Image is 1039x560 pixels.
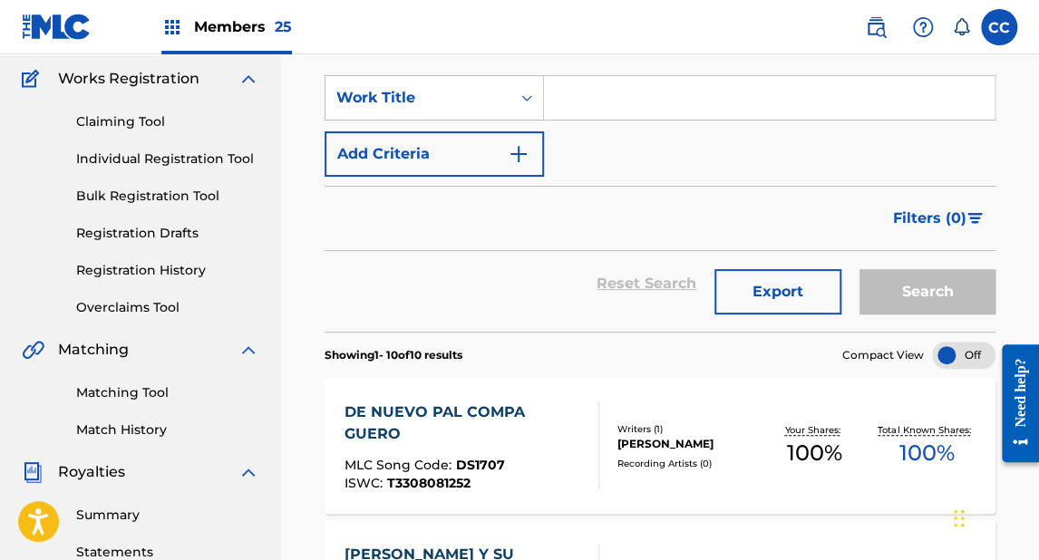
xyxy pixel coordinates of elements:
[714,269,841,314] button: Export
[912,16,934,38] img: help
[858,9,894,45] a: Public Search
[76,383,259,402] a: Matching Tool
[161,16,183,38] img: Top Rightsholders
[22,14,92,40] img: MLC Logo
[325,378,995,514] a: DE NUEVO PAL COMPA GUEROMLC Song Code:DS1707ISWC:T3308081252Writers (1)[PERSON_NAME]Recording Art...
[617,422,759,436] div: Writers ( 1 )
[76,298,259,317] a: Overclaims Tool
[76,150,259,169] a: Individual Registration Tool
[967,213,983,224] img: filter
[58,461,125,483] span: Royalties
[954,491,965,546] div: Arrastrar
[508,143,529,165] img: 9d2ae6d4665cec9f34b9.svg
[898,437,954,469] span: 100 %
[22,461,44,483] img: Royalties
[238,339,259,361] img: expand
[456,457,505,473] span: DS1707
[76,112,259,131] a: Claiming Tool
[842,347,924,363] span: Compact View
[336,87,500,109] div: Work Title
[882,196,995,241] button: Filters (0)
[948,473,1039,560] iframe: Chat Widget
[345,457,456,473] span: MLC Song Code :
[58,339,129,361] span: Matching
[865,16,887,38] img: search
[76,224,259,243] a: Registration Drafts
[785,423,845,437] p: Your Shares:
[893,208,966,229] span: Filters ( 0 )
[238,68,259,90] img: expand
[76,506,259,525] a: Summary
[194,16,292,37] span: Members
[345,475,387,491] span: ISWC :
[275,18,292,35] span: 25
[22,68,45,90] img: Works Registration
[238,461,259,483] img: expand
[952,18,970,36] div: Notifications
[22,339,44,361] img: Matching
[325,75,995,332] form: Search Form
[387,475,471,491] span: T3308081252
[617,436,759,452] div: [PERSON_NAME]
[981,9,1017,45] div: User Menu
[58,68,199,90] span: Works Registration
[76,187,259,206] a: Bulk Registration Tool
[76,261,259,280] a: Registration History
[787,437,842,469] span: 100 %
[948,473,1039,560] div: Widget de chat
[878,423,975,437] p: Total Known Shares:
[325,347,462,363] p: Showing 1 - 10 of 10 results
[345,401,584,445] div: DE NUEVO PAL COMPA GUERO
[325,131,544,177] button: Add Criteria
[905,9,941,45] div: Help
[76,420,259,439] a: Match History
[617,457,759,470] div: Recording Artists ( 0 )
[988,331,1039,477] iframe: Resource Center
